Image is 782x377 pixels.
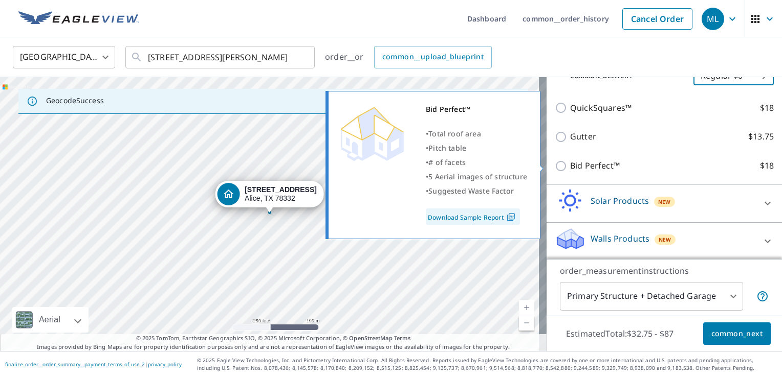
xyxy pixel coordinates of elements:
div: Primary Structure + Detached Garage [560,282,743,311]
span: Total roof area [428,129,481,138]
a: Download Sample Report [426,208,520,225]
p: | [5,361,182,367]
a: common__upload_blueprint [374,46,492,68]
div: Bid Perfect™ [426,102,527,116]
p: $18 [760,102,774,114]
span: # of facets [428,157,466,167]
div: Dropped pin, building 1, Residential property, 1325 Roosevelt Blvd Alice, TX 78332 [215,181,324,213]
a: Terms [394,334,411,342]
div: • [426,184,527,198]
p: $13.75 [748,130,774,143]
div: order__or [325,46,492,68]
div: • [426,141,527,155]
p: Walls Products [591,232,649,245]
a: privacy_policy [148,361,182,368]
div: [GEOGRAPHIC_DATA] [13,43,115,72]
span: common__upload_blueprint [382,51,484,63]
span: common_next [711,327,763,340]
p: QuickSquares™ [570,102,632,114]
div: Walls ProductsNew [555,227,774,256]
img: Premium [336,102,408,163]
img: EV Logo [18,11,139,27]
button: common_next [703,322,771,345]
a: Current Level 17, Zoom Out [519,315,534,331]
p: EstimatedTotal: $32.75 - $87 [558,322,682,345]
div: Aerial [36,307,63,333]
span: 5 Aerial images of structure [428,172,527,181]
span: © 2025 TomTom, Earthstar Geographics SIO, © 2025 Microsoft Corporation, © [136,334,411,343]
strong: [STREET_ADDRESS] [245,185,317,194]
div: ML [702,8,724,30]
p: Solar Products [591,195,649,207]
a: finalize_order__order_summary__payment_terms_of_use_2 [5,361,145,368]
input: Search by address or latitude-longitude [148,43,294,72]
p: order_measurementinstructions [560,265,769,277]
div: Alice, TX 78332 [245,185,317,203]
span: Pitch table [428,143,466,153]
span: New [658,198,671,206]
a: OpenStreetMap [349,334,392,342]
a: Cancel Order [622,8,692,30]
div: Solar ProductsNew [555,189,774,218]
div: Aerial [12,307,89,333]
img: Pdf Icon [504,213,518,222]
span: New [659,235,671,244]
p: $18 [760,159,774,172]
p: © 2025 Eagle View Technologies, Inc. and Pictometry International Corp. All Rights Reserved. Repo... [197,357,777,372]
p: GeocodeSuccess [46,96,104,105]
span: order_measurementrequest_helptext_1 [756,290,769,302]
p: Gutter [570,130,596,143]
span: Suggested Waste Factor [428,186,514,196]
p: Bid Perfect™ [570,159,620,172]
div: • [426,127,527,141]
div: • [426,155,527,170]
div: • [426,170,527,184]
a: Current Level 17, Zoom In [519,300,534,315]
